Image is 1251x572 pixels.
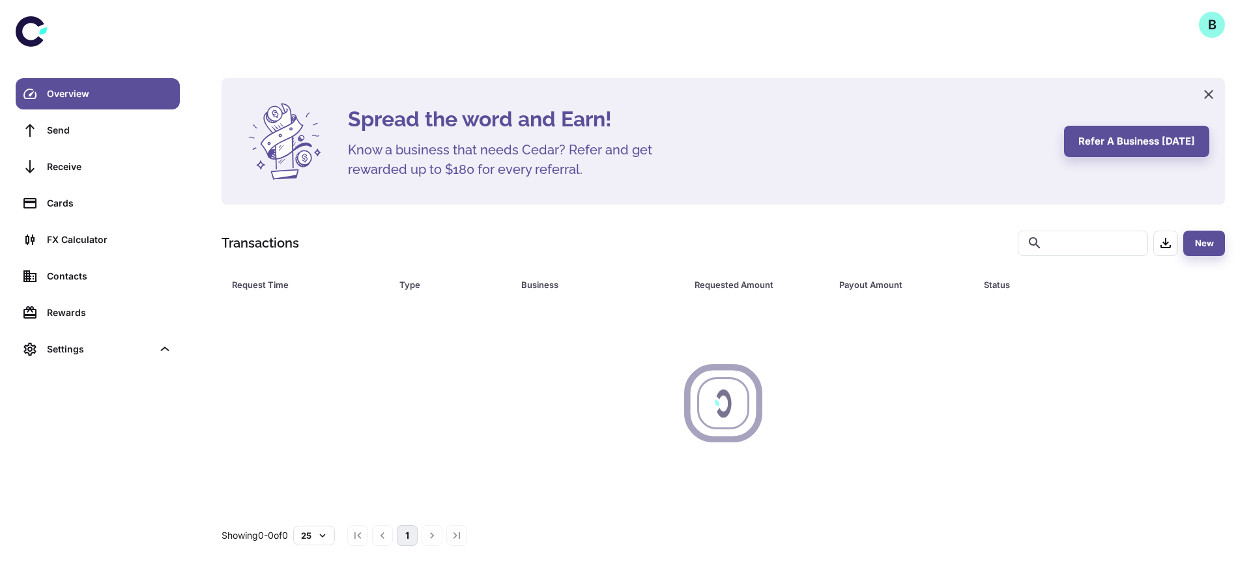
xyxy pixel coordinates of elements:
[47,269,172,283] div: Contacts
[16,78,180,109] a: Overview
[984,276,1171,294] span: Status
[16,224,180,255] a: FX Calculator
[47,306,172,320] div: Rewards
[695,276,807,294] div: Requested Amount
[16,151,180,182] a: Receive
[839,276,951,294] div: Payout Amount
[348,140,674,179] h5: Know a business that needs Cedar? Refer and get rewarded up to $180 for every referral.
[839,276,968,294] span: Payout Amount
[399,276,488,294] div: Type
[47,123,172,137] div: Send
[232,276,367,294] div: Request Time
[397,525,418,546] button: page 1
[16,188,180,219] a: Cards
[47,160,172,174] div: Receive
[47,196,172,210] div: Cards
[16,334,180,365] div: Settings
[1064,126,1209,157] button: Refer a business [DATE]
[47,87,172,101] div: Overview
[222,233,299,253] h1: Transactions
[695,276,824,294] span: Requested Amount
[984,276,1154,294] div: Status
[16,261,180,292] a: Contacts
[47,233,172,247] div: FX Calculator
[232,276,384,294] span: Request Time
[1183,231,1225,256] button: New
[293,526,335,545] button: 25
[222,528,288,543] p: Showing 0-0 of 0
[47,342,152,356] div: Settings
[348,104,1048,135] h4: Spread the word and Earn!
[16,297,180,328] a: Rewards
[345,525,469,546] nav: pagination navigation
[1199,12,1225,38] button: B
[16,115,180,146] a: Send
[399,276,505,294] span: Type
